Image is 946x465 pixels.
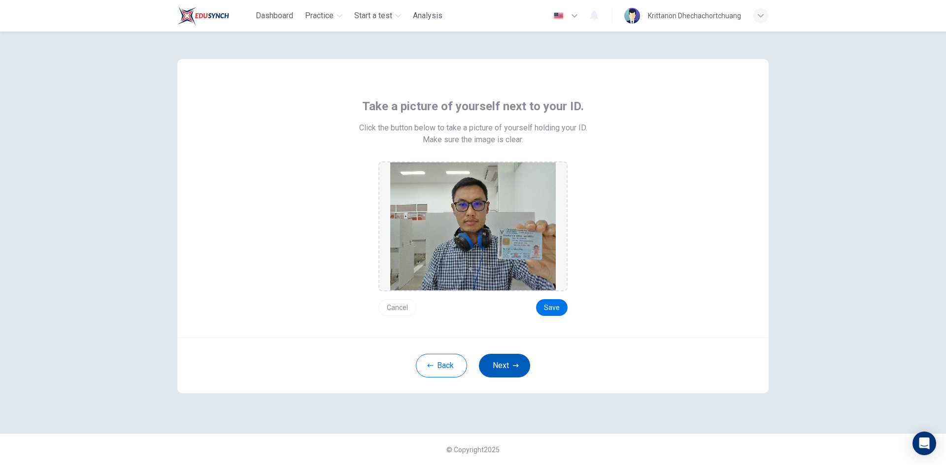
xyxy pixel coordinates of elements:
button: Back [416,354,467,377]
span: © Copyright 2025 [446,446,500,454]
div: Open Intercom Messenger [912,432,936,455]
span: Analysis [413,10,442,22]
div: Krittanon Dhechachortchuang [648,10,741,22]
button: Cancel [378,299,416,316]
button: Start a test [350,7,405,25]
span: Make sure the image is clear. [423,134,523,146]
img: Train Test logo [177,6,229,26]
span: Practice [305,10,334,22]
a: Train Test logo [177,6,252,26]
span: Click the button below to take a picture of yourself holding your ID. [359,122,587,134]
span: Take a picture of yourself next to your ID. [362,98,584,114]
span: Start a test [354,10,392,22]
img: Profile picture [624,8,640,24]
button: Dashboard [252,7,297,25]
img: preview screemshot [390,162,556,290]
span: Dashboard [256,10,293,22]
img: en [552,12,565,20]
button: Save [536,299,568,316]
button: Analysis [409,7,446,25]
button: Next [479,354,530,377]
button: Practice [301,7,346,25]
